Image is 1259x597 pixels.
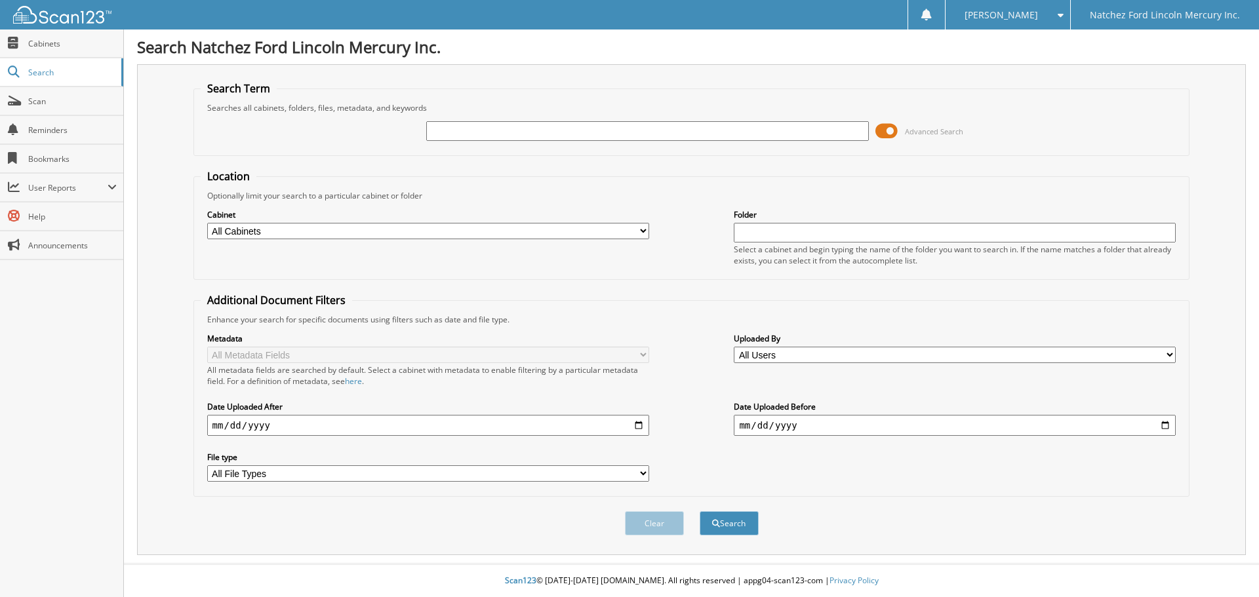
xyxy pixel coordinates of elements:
span: User Reports [28,182,108,193]
legend: Location [201,169,256,183]
a: here [345,376,362,387]
label: Folder [734,209,1176,220]
div: © [DATE]-[DATE] [DOMAIN_NAME]. All rights reserved | appg04-scan123-com | [124,565,1259,597]
label: Uploaded By [734,333,1176,344]
span: Scan123 [505,575,536,586]
div: All metadata fields are searched by default. Select a cabinet with metadata to enable filtering b... [207,364,649,387]
span: [PERSON_NAME] [965,11,1038,19]
input: start [207,415,649,436]
legend: Search Term [201,81,277,96]
iframe: Chat Widget [1193,534,1259,597]
input: end [734,415,1176,436]
button: Search [700,511,759,535]
h1: Search Natchez Ford Lincoln Mercury Inc. [137,36,1246,58]
span: Cabinets [28,38,117,49]
img: scan123-logo-white.svg [13,6,111,24]
div: Select a cabinet and begin typing the name of the folder you want to search in. If the name match... [734,244,1176,266]
span: Reminders [28,125,117,136]
div: Enhance your search for specific documents using filters such as date and file type. [201,314,1183,325]
button: Clear [625,511,684,535]
label: Cabinet [207,209,649,220]
div: Searches all cabinets, folders, files, metadata, and keywords [201,102,1183,113]
span: Announcements [28,240,117,251]
label: Date Uploaded Before [734,401,1176,412]
span: Scan [28,96,117,107]
span: Natchez Ford Lincoln Mercury Inc. [1090,11,1240,19]
span: Search [28,67,115,78]
span: Help [28,211,117,222]
div: Optionally limit your search to a particular cabinet or folder [201,190,1183,201]
label: Metadata [207,333,649,344]
span: Advanced Search [905,126,963,136]
label: Date Uploaded After [207,401,649,412]
label: File type [207,452,649,463]
legend: Additional Document Filters [201,293,352,307]
a: Privacy Policy [829,575,879,586]
span: Bookmarks [28,153,117,164]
